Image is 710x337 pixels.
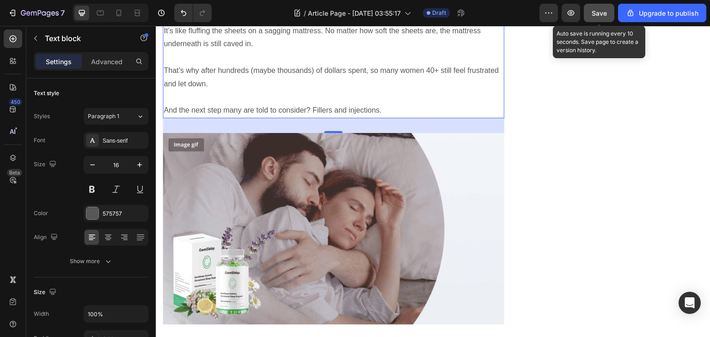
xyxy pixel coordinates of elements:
[88,112,119,120] span: Paragraph 1
[34,310,49,318] div: Width
[34,286,58,299] div: Size
[7,169,22,176] div: Beta
[84,306,148,322] input: Auto
[156,26,710,337] iframe: Design area
[91,57,122,66] p: Advanced
[432,9,446,17] span: Draft
[304,8,306,18] span: /
[7,107,349,299] img: Alt Image
[103,210,146,218] div: 575757
[34,231,60,244] div: Align
[34,253,148,270] button: Show more
[84,108,148,125] button: Paragraph 1
[9,98,22,106] div: 450
[34,209,48,217] div: Color
[618,4,706,22] button: Upgrade to publish
[679,292,701,314] div: Open Intercom Messenger
[46,57,72,66] p: Settings
[308,8,401,18] span: Article Page - [DATE] 03:55:17
[174,4,212,22] div: Undo/Redo
[4,4,69,22] button: 7
[34,89,59,97] div: Text style
[34,158,58,171] div: Size
[61,7,65,18] p: 7
[8,78,348,91] p: And the next step many are told to consider? Fillers and injections.
[103,137,146,145] div: Sans-serif
[34,112,50,120] div: Styles
[592,9,607,17] span: Save
[45,33,123,44] p: Text block
[70,257,113,266] div: Show more
[34,136,45,144] div: Font
[8,38,348,65] p: That’s why after hundreds (maybe thousands) of dollars spent, so many women 40+ still feel frustr...
[626,8,698,18] div: Upgrade to publish
[584,4,614,22] button: Save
